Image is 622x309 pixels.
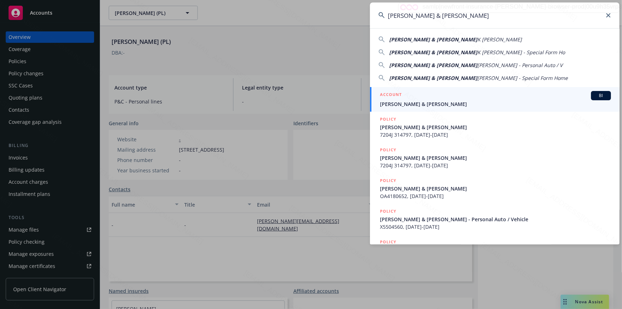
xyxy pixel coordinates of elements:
span: OA4180652, [DATE]-[DATE] [380,192,611,200]
span: [PERSON_NAME] - Special Form Home [477,75,568,81]
a: ACCOUNTBI[PERSON_NAME] & [PERSON_NAME] [370,87,620,112]
span: K [PERSON_NAME] - Special Form Ho [477,49,565,56]
h5: POLICY [380,146,396,153]
span: [PERSON_NAME] - Personal Auto / V [477,62,562,69]
h5: POLICY [380,238,396,245]
span: [PERSON_NAME] & [PERSON_NAME] - Personal Auto / Vehicle [380,216,611,223]
span: [PERSON_NAME] & [PERSON_NAME] [389,49,477,56]
span: K [PERSON_NAME] [477,36,522,43]
span: [PERSON_NAME] & [PERSON_NAME] [389,62,477,69]
input: Search... [370,2,620,28]
h5: POLICY [380,208,396,215]
span: [PERSON_NAME] & [PERSON_NAME] [380,185,611,192]
span: BI [594,92,608,99]
a: POLICY[PERSON_NAME] & [PERSON_NAME]OA4180652, [DATE]-[DATE] [370,173,620,204]
a: POLICY [370,234,620,265]
a: POLICY[PERSON_NAME] & [PERSON_NAME]7204J 314797, [DATE]-[DATE] [370,142,620,173]
span: 7204J 314797, [DATE]-[DATE] [380,131,611,138]
h5: POLICY [380,116,396,123]
h5: POLICY [380,177,396,184]
span: X5504560, [DATE]-[DATE] [380,223,611,231]
a: POLICY[PERSON_NAME] & [PERSON_NAME]7204J 314797, [DATE]-[DATE] [370,112,620,142]
span: [PERSON_NAME] & [PERSON_NAME] [389,75,477,81]
h5: ACCOUNT [380,91,402,100]
span: 7204J 314797, [DATE]-[DATE] [380,162,611,169]
span: [PERSON_NAME] & [PERSON_NAME] [380,100,611,108]
a: POLICY[PERSON_NAME] & [PERSON_NAME] - Personal Auto / VehicleX5504560, [DATE]-[DATE] [370,204,620,234]
span: [PERSON_NAME] & [PERSON_NAME] [380,123,611,131]
span: [PERSON_NAME] & [PERSON_NAME] [380,154,611,162]
span: [PERSON_NAME] & [PERSON_NAME] [389,36,477,43]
